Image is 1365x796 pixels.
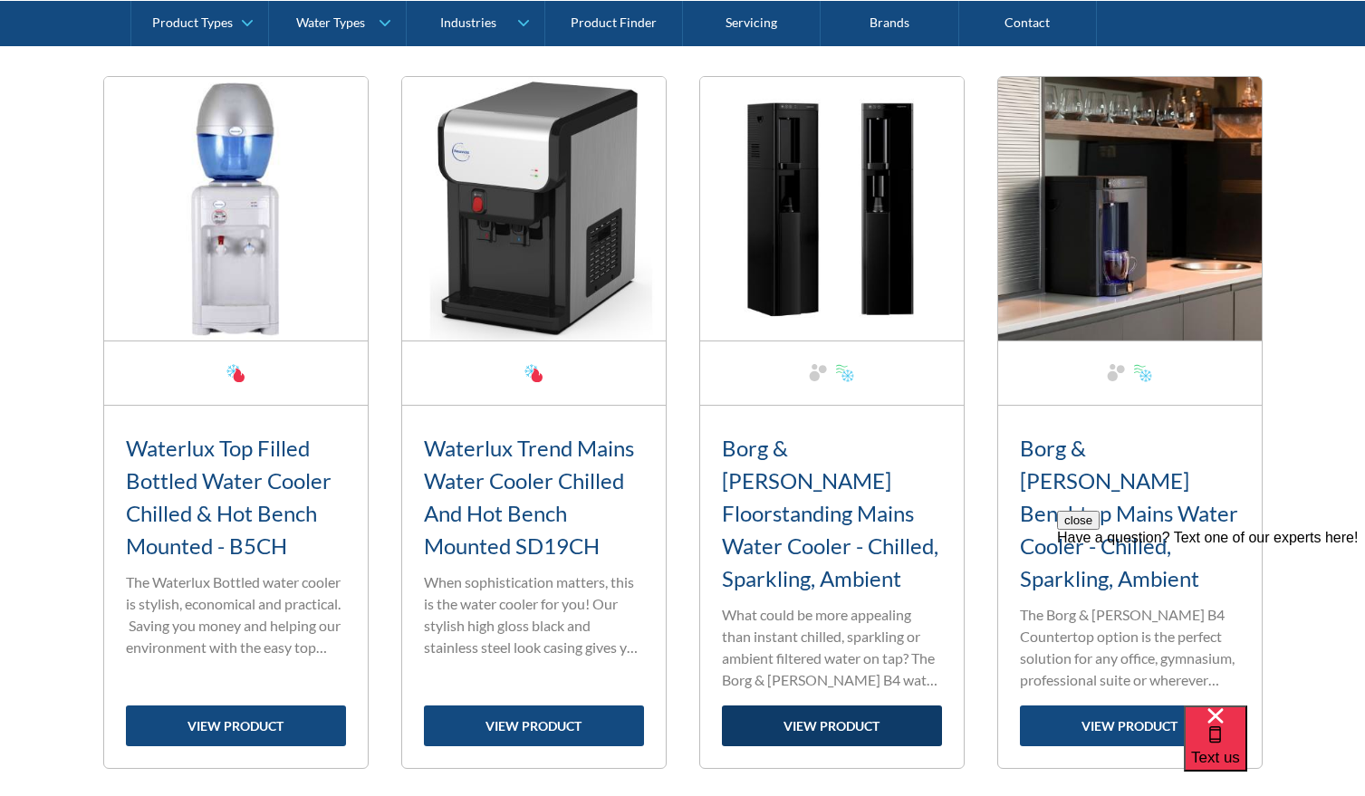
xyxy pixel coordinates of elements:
[424,432,644,562] h3: Waterlux Trend Mains Water Cooler Chilled And Hot Bench Mounted SD19CH
[424,705,644,746] a: view product
[126,432,346,562] h3: Waterlux Top Filled Bottled Water Cooler Chilled & Hot Bench Mounted - B5CH
[722,604,942,691] p: What could be more appealing than instant chilled, sparkling or ambient filtered water on tap? Th...
[126,571,346,658] p: The Waterlux Bottled water cooler is stylish, economical and practical. Saving you money and help...
[104,77,368,340] img: Waterlux Top Filled Bottled Water Cooler Chilled & Hot Bench Mounted - B5CH
[1184,705,1365,796] iframe: podium webchat widget bubble
[722,705,942,746] a: view product
[152,14,233,30] div: Product Types
[1020,432,1240,595] h3: Borg & [PERSON_NAME] Benchtop Mains Water Cooler - Chilled, Sparkling, Ambient
[722,432,942,595] h3: Borg & [PERSON_NAME] Floorstanding Mains Water Cooler - Chilled, Sparkling, Ambient
[700,77,964,340] img: Borg & Overstrom Floorstanding Mains Water Cooler - Chilled, Sparkling, Ambient
[1020,604,1240,691] p: The Borg & [PERSON_NAME] B4 Countertop option is the perfect solution for any office, gymnasium, ...
[296,14,365,30] div: Water Types
[402,77,666,340] img: Waterlux Trend Mains Water Cooler Chilled And Hot Bench Mounted SD19CH
[1020,705,1240,746] a: view product
[424,571,644,658] p: When sophistication matters, this is the water cooler for you! Our stylish high gloss black and s...
[1057,511,1365,728] iframe: podium webchat widget prompt
[440,14,496,30] div: Industries
[998,77,1262,340] img: Borg & Overstrom Benchtop Mains Water Cooler - Chilled, Sparkling, Ambient
[126,705,346,746] a: view product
